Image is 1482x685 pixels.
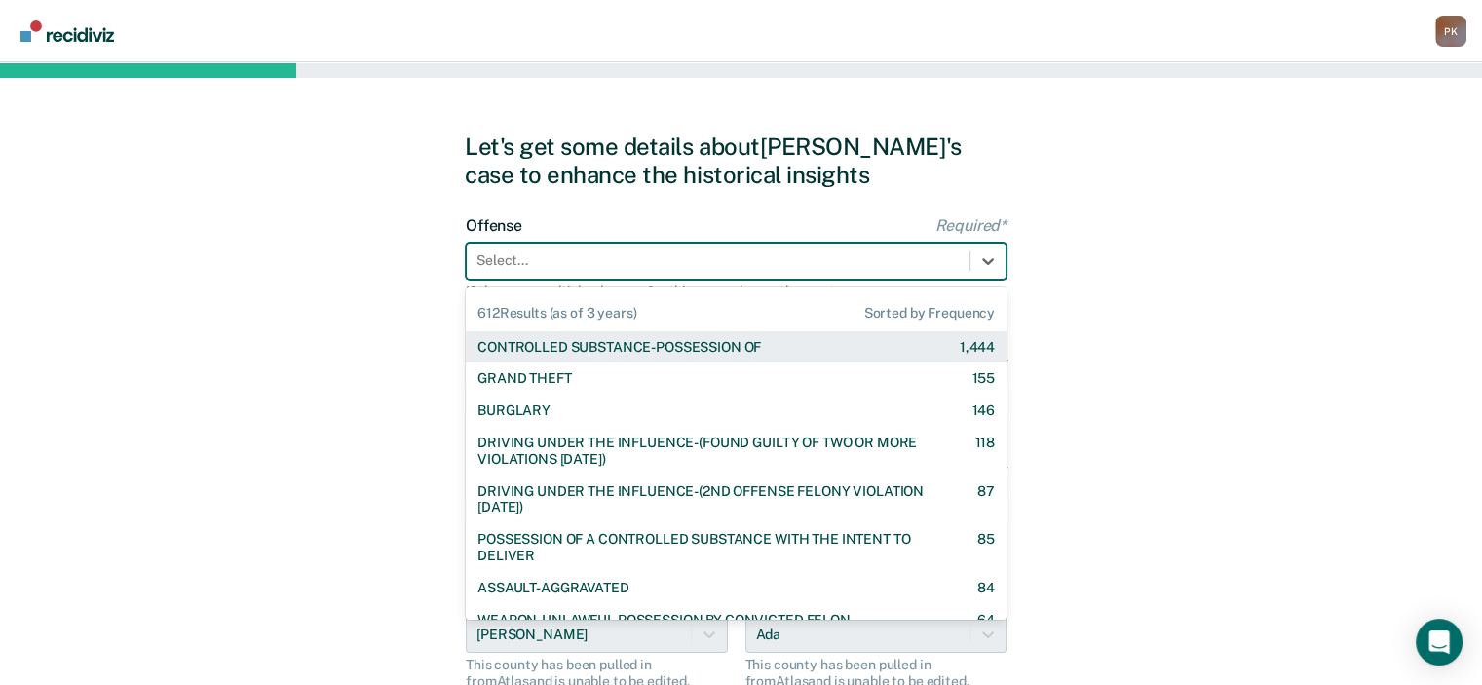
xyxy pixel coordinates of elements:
[974,435,995,468] div: 118
[477,435,940,468] div: DRIVING UNDER THE INFLUENCE-(FOUND GUILTY OF TWO OR MORE VIOLATIONS [DATE])
[977,580,995,596] div: 84
[477,483,943,516] div: DRIVING UNDER THE INFLUENCE-(2ND OFFENSE FELONY VIOLATION [DATE])
[477,531,943,564] div: POSSESSION OF A CONTROLLED SUBSTANCE WITH THE INTENT TO DELIVER
[864,305,995,322] span: Sorted by Frequency
[1435,16,1466,47] div: P K
[477,370,571,387] div: GRAND THEFT
[971,370,995,387] div: 155
[466,216,1007,235] label: Offense
[977,531,995,564] div: 85
[477,339,761,356] div: CONTROLLED SUBSTANCE-POSSESSION OF
[1416,619,1463,666] div: Open Intercom Messenger
[977,483,995,516] div: 87
[477,305,636,322] span: 612 Results (as of 3 years)
[971,402,995,419] div: 146
[960,339,995,356] div: 1,444
[934,216,1007,235] span: Required*
[977,612,995,628] div: 64
[466,284,1007,300] div: If there are multiple charges for this case, choose the most severe
[477,402,551,419] div: BURGLARY
[1435,16,1466,47] button: Profile dropdown button
[477,612,851,628] div: WEAPON-UNLAWFUL POSSESSION BY CONVICTED FELON
[477,580,628,596] div: ASSAULT-AGGRAVATED
[465,133,1017,189] div: Let's get some details about [PERSON_NAME]'s case to enhance the historical insights
[20,20,114,42] img: Recidiviz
